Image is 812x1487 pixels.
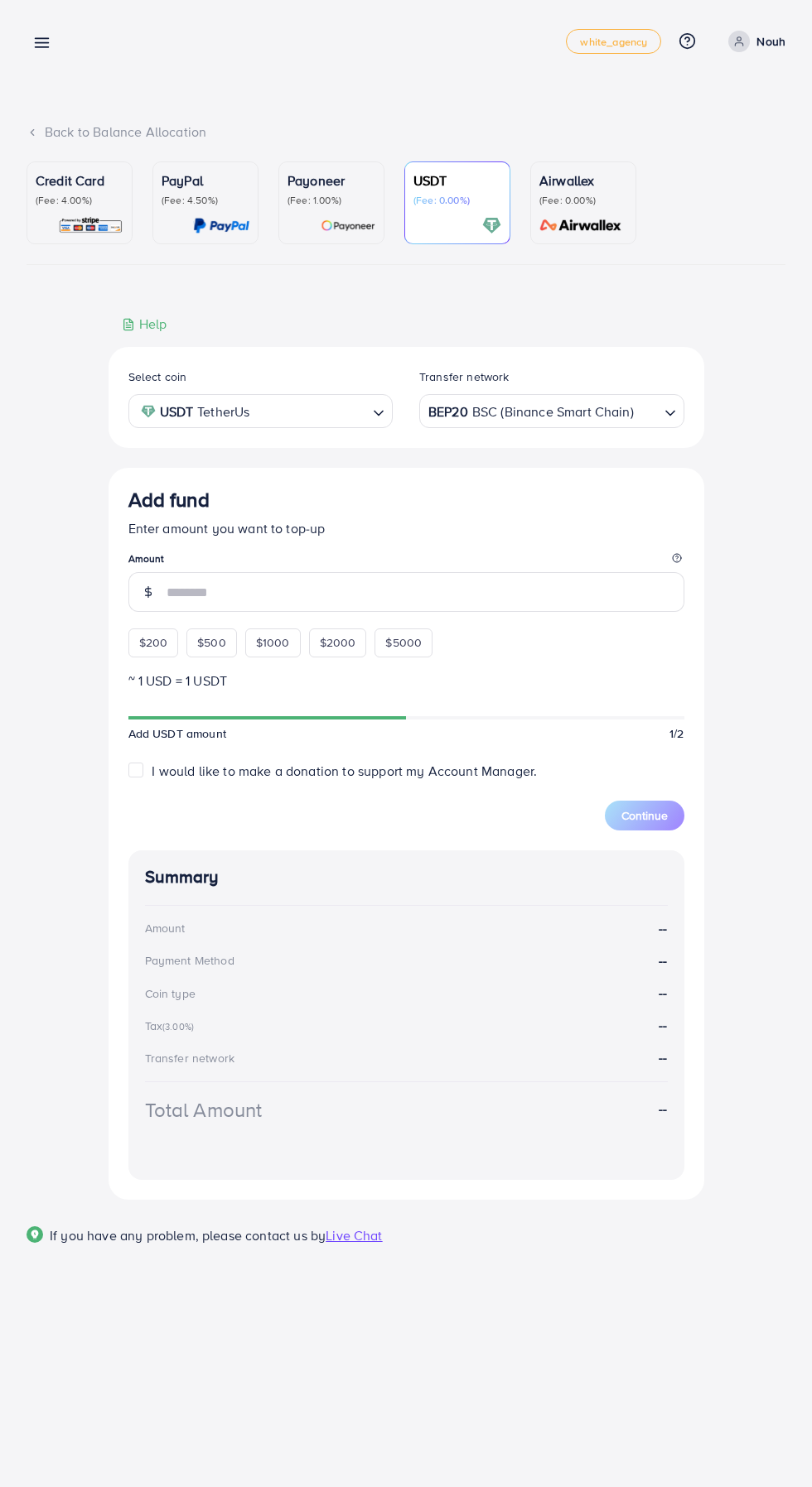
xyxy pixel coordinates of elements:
[756,31,785,51] p: Nouh
[58,216,123,235] img: card
[128,368,187,385] label: Select coin
[139,634,168,651] span: $200
[128,671,684,691] p: ~ 1 USD = 1 USDT
[659,1100,667,1119] strong: --
[152,762,537,780] span: I would like to make a donation to support my Account Manager.
[128,725,226,742] span: Add USDT amount
[413,194,501,207] p: (Fee: 0.00%)
[145,867,668,888] h4: Summary
[659,919,667,938] strong: --
[472,400,634,424] span: BSC (Binance Smart Chain)
[145,1018,200,1034] div: Tax
[197,400,249,424] span: TetherUs
[145,1050,235,1066] div: Transfer network
[162,171,249,190] p: PayPal
[36,171,123,190] p: Credit Card
[145,1095,263,1124] div: Total Amount
[197,634,226,651] span: $500
[659,951,667,970] strong: --
[141,404,156,419] img: coin
[27,1226,43,1243] img: Popup guide
[413,171,501,190] p: USDT
[288,171,375,190] p: Payoneer
[193,216,249,235] img: card
[128,551,684,572] legend: Amount
[659,1016,667,1034] strong: --
[162,1020,194,1033] small: (3.00%)
[419,368,510,385] label: Transfer network
[50,1226,326,1244] span: If you have any problem, please contact us by
[128,394,394,428] div: Search for option
[160,400,194,424] strong: USDT
[636,398,658,424] input: Search for option
[128,488,210,512] h3: Add fund
[539,194,627,207] p: (Fee: 0.00%)
[128,518,684,538] p: Enter amount you want to top-up
[27,123,785,142] div: Back to Balance Allocation
[321,216,375,235] img: card
[145,952,234,969] div: Payment Method
[326,1226,382,1244] span: Live Chat
[145,920,186,936] div: Amount
[482,216,501,235] img: card
[385,634,422,651] span: $5000
[256,634,290,651] span: $1000
[566,29,661,54] a: white_agency
[145,985,196,1002] div: Coin type
[254,398,366,424] input: Search for option
[605,801,684,830] button: Continue
[580,36,647,47] span: white_agency
[122,315,167,334] div: Help
[539,171,627,190] p: Airwallex
[621,807,668,824] span: Continue
[659,1048,667,1066] strong: --
[534,216,627,235] img: card
[659,984,667,1003] strong: --
[162,194,249,207] p: (Fee: 4.50%)
[36,194,123,207] p: (Fee: 4.00%)
[288,194,375,207] p: (Fee: 1.00%)
[669,725,684,742] span: 1/2
[428,400,468,424] strong: BEP20
[419,394,684,428] div: Search for option
[320,634,356,651] span: $2000
[722,31,785,52] a: Nouh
